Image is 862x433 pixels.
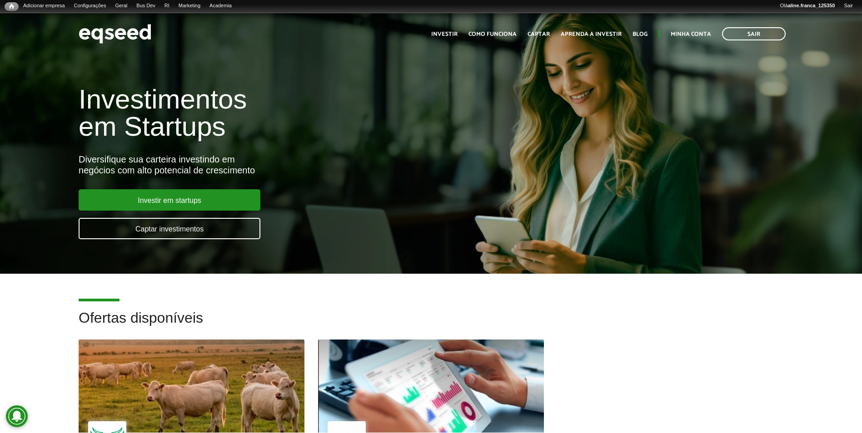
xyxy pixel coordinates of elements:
a: Sair [839,2,857,10]
a: RI [160,2,174,10]
a: Configurações [70,2,111,10]
a: Marketing [174,2,205,10]
a: Captar [528,31,550,37]
a: Minha conta [671,31,711,37]
a: Captar investimentos [79,218,260,239]
a: Início [5,2,19,11]
div: Diversifique sua carteira investindo em negócios com alto potencial de crescimento [79,154,496,176]
strong: aline.franca_125350 [788,3,835,8]
a: Academia [205,2,236,10]
img: EqSeed [79,22,151,46]
span: Início [9,3,14,10]
a: Blog [633,31,648,37]
a: Investir em startups [79,189,260,211]
h1: Investimentos em Startups [79,86,496,140]
a: Investir [431,31,458,37]
a: Bus Dev [132,2,160,10]
a: Oláaline.franca_125350 [776,2,840,10]
a: Como funciona [468,31,517,37]
a: Adicionar empresa [19,2,70,10]
h2: Ofertas disponíveis [79,310,783,340]
a: Sair [722,27,786,40]
a: Geral [110,2,132,10]
a: Aprenda a investir [561,31,622,37]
